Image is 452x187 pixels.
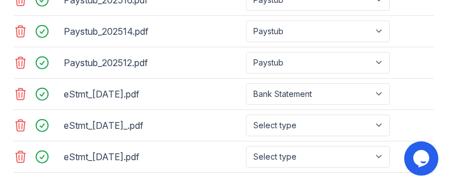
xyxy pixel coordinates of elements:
div: eStmt_[DATE].pdf [64,85,241,103]
div: Paystub_202512.pdf [64,54,241,72]
div: Paystub_202514.pdf [64,22,241,40]
div: eStmt_[DATE].pdf [64,148,241,166]
div: eStmt_[DATE]_.pdf [64,116,241,135]
iframe: chat widget [404,141,441,176]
